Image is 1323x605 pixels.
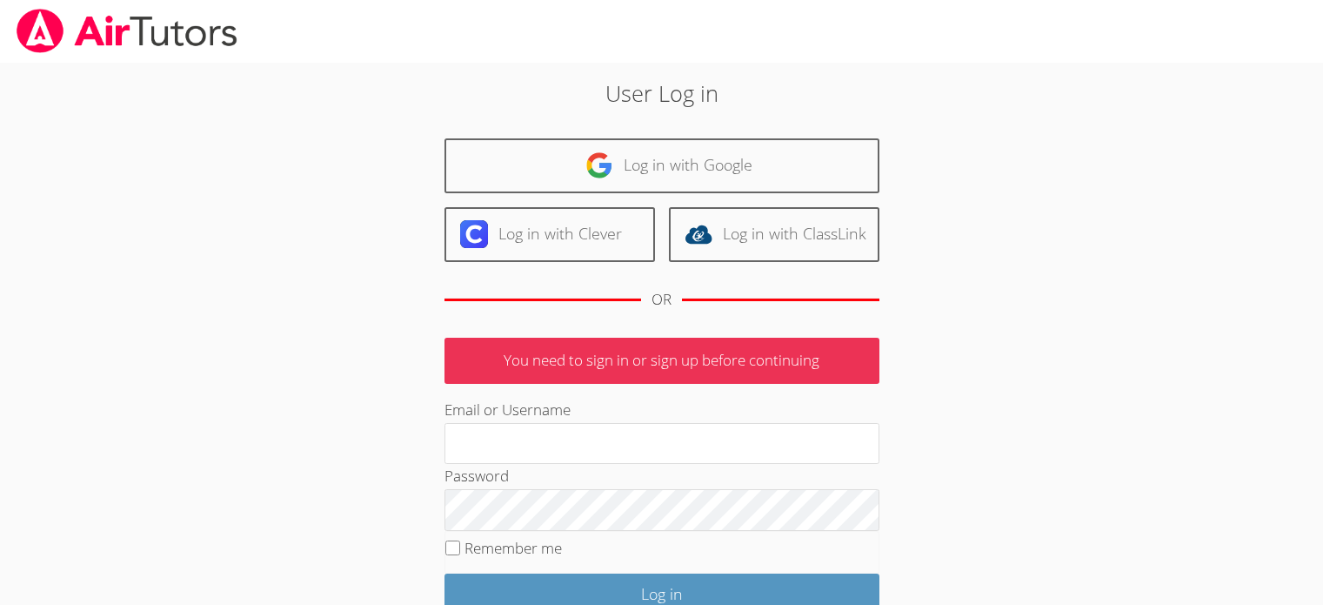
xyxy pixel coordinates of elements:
div: OR [651,287,672,313]
h2: User Log in [304,77,1019,110]
label: Email or Username [444,400,571,420]
label: Password [444,466,509,486]
a: Log in with ClassLink [669,207,879,262]
img: airtutors_banner-c4298cdbf04f3fff15de1276eac7730deb9818008684d7c2e4769d2f7ddbe033.png [15,9,239,53]
img: classlink-logo-d6bb404cc1216ec64c9a2012d9dc4662098be43eaf13dc465df04b49fa7ab582.svg [685,220,712,248]
a: Log in with Clever [444,207,655,262]
img: clever-logo-6eab21bc6e7a338710f1a6ff85c0baf02591cd810cc4098c63d3a4b26e2feb20.svg [460,220,488,248]
p: You need to sign in or sign up before continuing [444,338,879,384]
img: google-logo-50288ca7cdecda66e5e0955fdab243c47b7ad437acaf1139b6f446037453330a.svg [585,151,613,179]
a: Log in with Google [444,138,879,193]
label: Remember me [464,538,562,558]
